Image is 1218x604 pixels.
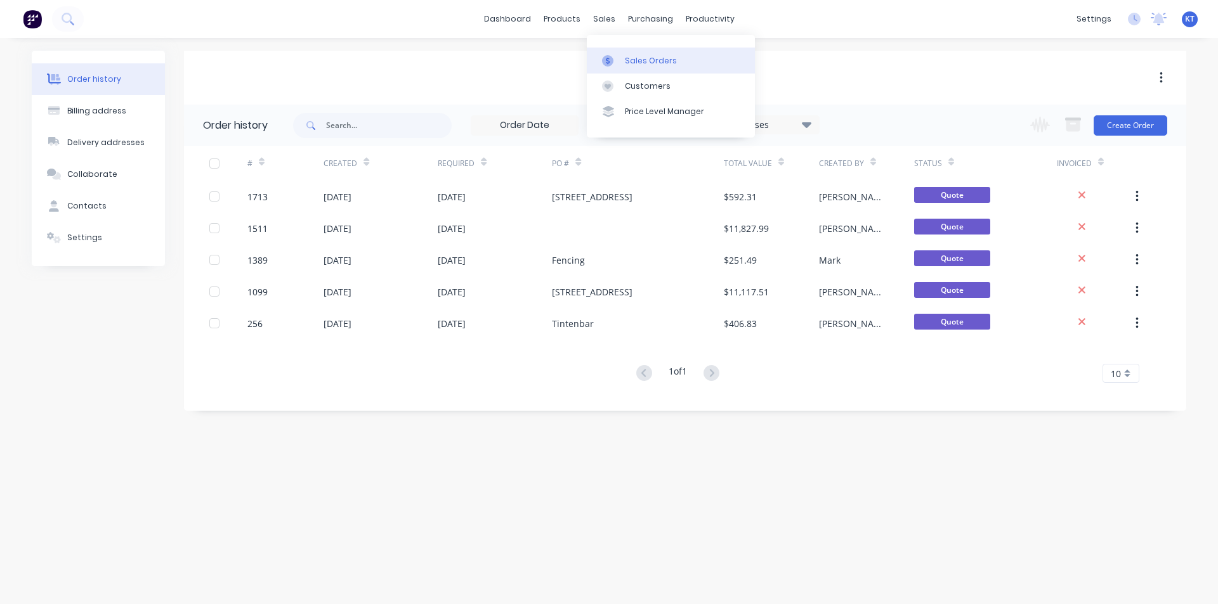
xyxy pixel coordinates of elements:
[712,118,819,132] div: 18 Statuses
[32,158,165,190] button: Collaborate
[552,158,569,169] div: PO #
[326,113,452,138] input: Search...
[32,127,165,158] button: Delivery addresses
[23,10,42,29] img: Factory
[819,222,889,235] div: [PERSON_NAME]
[438,285,466,299] div: [DATE]
[1111,367,1121,380] span: 10
[438,254,466,267] div: [DATE]
[819,146,914,181] div: Created By
[625,80,671,92] div: Customers
[247,222,268,235] div: 1511
[724,146,819,181] div: Total Value
[819,254,841,267] div: Mark
[324,317,351,330] div: [DATE]
[914,282,990,298] span: Quote
[324,222,351,235] div: [DATE]
[1057,158,1092,169] div: Invoiced
[32,222,165,254] button: Settings
[67,200,107,212] div: Contacts
[622,10,679,29] div: purchasing
[324,158,357,169] div: Created
[587,10,622,29] div: sales
[67,169,117,180] div: Collaborate
[247,146,324,181] div: #
[724,190,757,203] div: $592.31
[669,364,687,383] div: 1 of 1
[587,48,755,73] a: Sales Orders
[914,146,1057,181] div: Status
[625,55,677,67] div: Sales Orders
[587,99,755,124] a: Price Level Manager
[247,317,263,330] div: 256
[587,74,755,99] a: Customers
[552,146,723,181] div: PO #
[324,190,351,203] div: [DATE]
[67,105,126,117] div: Billing address
[819,317,889,330] div: [PERSON_NAME]
[438,317,466,330] div: [DATE]
[32,95,165,127] button: Billing address
[724,254,757,267] div: $251.49
[552,317,594,330] div: Tintenbar
[471,116,578,135] input: Order Date
[1185,13,1195,25] span: KT
[914,250,990,266] span: Quote
[203,118,268,133] div: Order history
[67,137,145,148] div: Delivery addresses
[914,219,990,235] span: Quote
[819,285,889,299] div: [PERSON_NAME]
[819,158,864,169] div: Created By
[552,285,632,299] div: [STREET_ADDRESS]
[324,254,351,267] div: [DATE]
[625,106,704,117] div: Price Level Manager
[724,158,772,169] div: Total Value
[537,10,587,29] div: products
[724,222,769,235] div: $11,827.99
[67,74,121,85] div: Order history
[914,187,990,203] span: Quote
[247,285,268,299] div: 1099
[438,222,466,235] div: [DATE]
[1057,146,1133,181] div: Invoiced
[324,146,438,181] div: Created
[914,158,942,169] div: Status
[724,285,769,299] div: $11,117.51
[438,158,475,169] div: Required
[552,254,585,267] div: Fencing
[247,190,268,203] div: 1713
[438,190,466,203] div: [DATE]
[438,146,552,181] div: Required
[32,190,165,222] button: Contacts
[324,285,351,299] div: [DATE]
[1094,115,1167,136] button: Create Order
[914,314,990,330] span: Quote
[819,190,889,203] div: [PERSON_NAME]
[552,190,632,203] div: [STREET_ADDRESS]
[478,10,537,29] a: dashboard
[679,10,741,29] div: productivity
[247,158,252,169] div: #
[724,317,757,330] div: $406.83
[247,254,268,267] div: 1389
[32,63,165,95] button: Order history
[67,232,102,243] div: Settings
[1070,10,1118,29] div: settings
